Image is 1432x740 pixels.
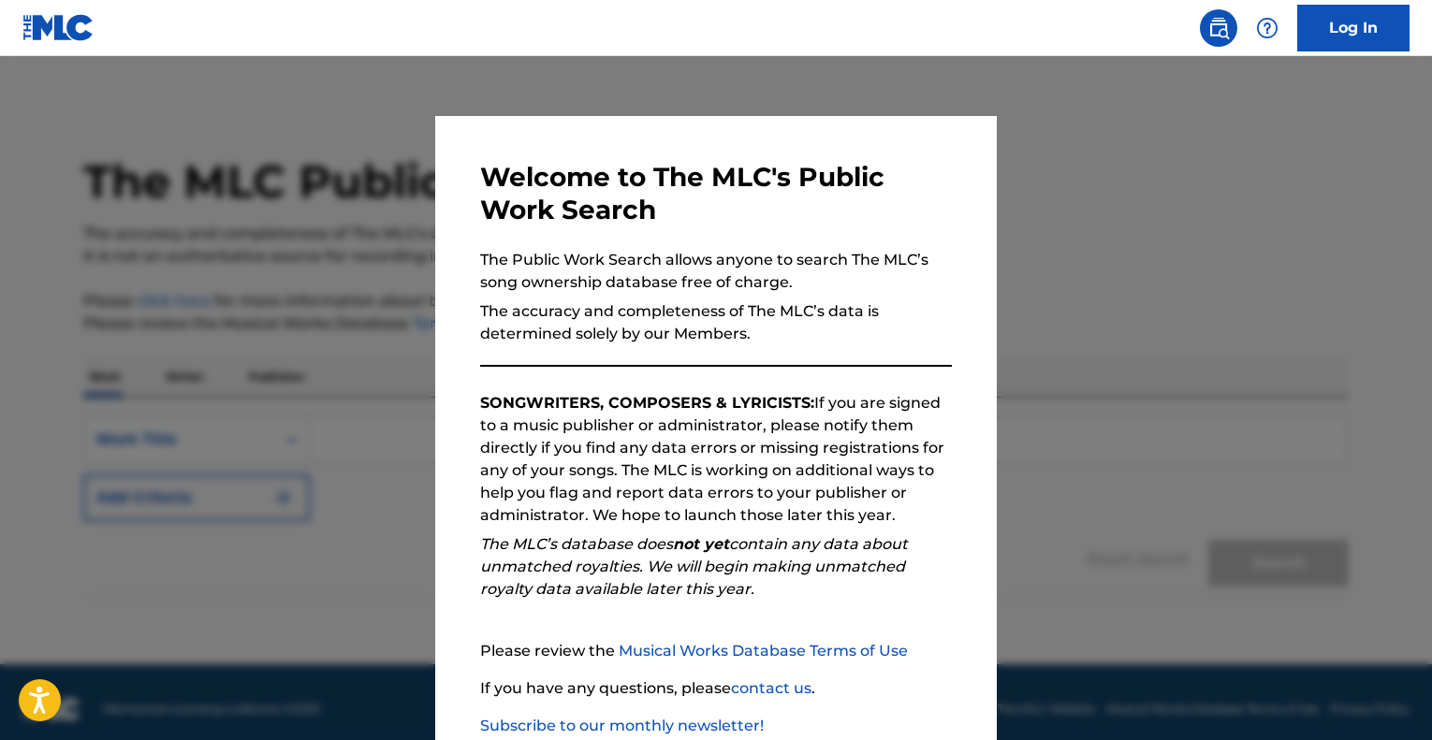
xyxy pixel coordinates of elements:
[480,640,952,662] p: Please review the
[22,14,95,41] img: MLC Logo
[731,679,811,697] a: contact us
[1297,5,1410,51] a: Log In
[480,535,908,598] em: The MLC’s database does contain any data about unmatched royalties. We will begin making unmatche...
[480,249,952,294] p: The Public Work Search allows anyone to search The MLC’s song ownership database free of charge.
[1207,17,1230,39] img: search
[480,300,952,345] p: The accuracy and completeness of The MLC’s data is determined solely by our Members.
[480,717,764,734] a: Subscribe to our monthly newsletter!
[480,394,814,412] strong: SONGWRITERS, COMPOSERS & LYRICISTS:
[1200,9,1237,47] a: Public Search
[480,392,952,527] p: If you are signed to a music publisher or administrator, please notify them directly if you find ...
[1249,9,1286,47] div: Help
[673,535,729,553] strong: not yet
[480,161,952,226] h3: Welcome to The MLC's Public Work Search
[619,642,908,660] a: Musical Works Database Terms of Use
[480,677,952,700] p: If you have any questions, please .
[1256,17,1279,39] img: help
